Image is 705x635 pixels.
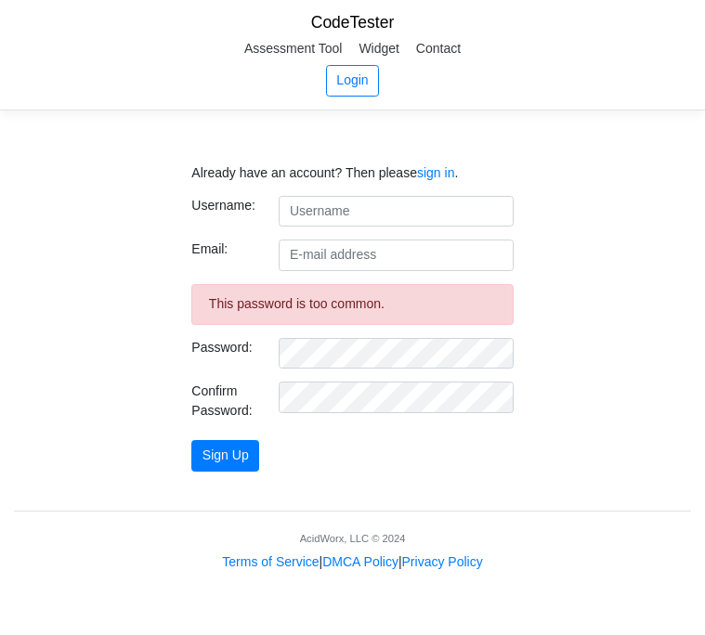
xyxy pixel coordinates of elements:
[191,440,259,472] button: Sign Up
[402,554,483,569] a: Privacy Policy
[326,65,379,97] a: Login
[222,552,482,572] div: | |
[177,338,265,363] label: Password:
[279,196,513,227] input: Username
[177,196,265,221] label: Username:
[191,284,513,325] div: This password is too common.
[222,554,319,569] a: Terms of Service
[410,34,467,62] a: Contact
[177,382,265,421] label: Confirm Password:
[352,34,406,62] a: Widget
[322,554,398,569] a: DMCA Policy
[417,165,454,180] a: sign in
[279,240,513,271] input: E-mail address
[191,163,513,183] p: Already have an account? Then please .
[238,34,349,62] a: Assessment Tool
[300,531,406,547] div: AcidWorx, LLC © 2024
[177,240,265,265] label: Email:
[311,13,395,32] a: CodeTester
